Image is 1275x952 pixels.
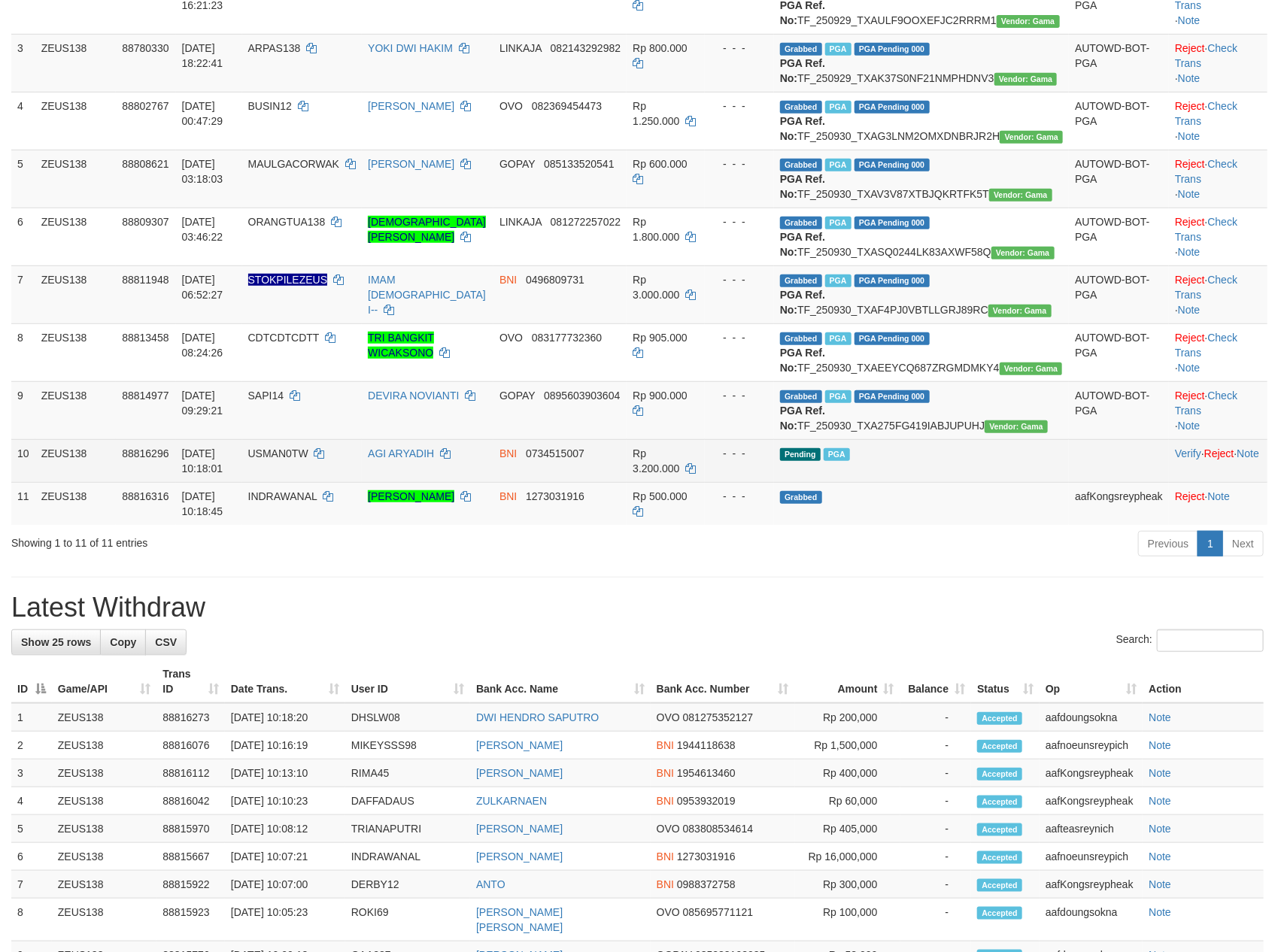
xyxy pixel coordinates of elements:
[182,490,223,517] span: [DATE] 10:18:45
[985,420,1048,433] span: Vendor URL: https://trx31.1velocity.biz
[971,660,1040,703] th: Status: activate to sort column ascending
[182,100,223,127] span: [DATE] 00:47:29
[780,231,825,258] b: PGA Ref. No:
[824,448,850,461] span: Marked by aafnoeunsreypich
[795,703,900,732] td: Rp 200,000
[1169,34,1267,92] td: · ·
[795,660,900,703] th: Amount: activate to sort column ascending
[1175,274,1205,286] a: Reject
[780,448,821,461] span: Pending
[11,759,52,787] td: 3
[248,490,317,502] span: INDRAWANAL
[122,390,168,402] span: 88814977
[1149,850,1171,863] a: Note
[35,381,117,439] td: ZEUS138
[248,42,301,54] span: ARPAS138
[780,159,822,171] span: Grabbed
[1178,420,1201,432] a: Note
[225,843,345,871] td: [DATE] 10:07:21
[1149,767,1171,779] a: Note
[248,390,284,402] span: SAPI14
[780,347,825,374] b: PGA Ref. No:
[1175,490,1205,502] a: Reject
[774,92,1069,150] td: TF_250930_TXAG3LNM2OMXDNBRJR2H
[677,767,736,779] span: Copy 1954613460 to clipboard
[780,101,822,114] span: Grabbed
[657,795,674,807] span: BNI
[1169,439,1267,482] td: · ·
[633,447,679,474] span: Rp 3.200.000
[122,158,168,170] span: 88808621
[651,660,795,703] th: Bank Acc. Number: activate to sort column ascending
[795,759,900,787] td: Rp 400,000
[368,158,454,170] a: [PERSON_NAME]
[52,732,157,759] td: ZEUS138
[780,43,822,56] span: Grabbed
[1175,158,1205,170] a: Reject
[795,787,900,815] td: Rp 60,000
[368,332,434,359] a: TRI BANGKIT WICAKSONO
[368,42,453,54] a: YOKI DWI HAKIM
[11,208,35,265] td: 6
[1178,72,1201,84] a: Note
[345,843,470,871] td: INDRAWANAL
[1175,42,1205,54] a: Reject
[156,787,224,815] td: 88816042
[774,265,1069,323] td: TF_250930_TXAF4PJ0VBTLLGRJ89RC
[225,703,345,732] td: [DATE] 10:18:20
[499,490,517,502] span: BNI
[780,390,822,403] span: Grabbed
[1149,823,1171,835] a: Note
[711,388,768,403] div: - - -
[1040,843,1143,871] td: aafnoeunsreypich
[1069,381,1169,439] td: AUTOWD-BOT-PGA
[711,214,768,229] div: - - -
[1149,739,1171,751] a: Note
[248,158,339,170] span: MAULGACORWAK
[35,208,117,265] td: ZEUS138
[345,703,470,732] td: DHSLW08
[368,390,459,402] a: DEVIRA NOVIANTI
[977,823,1022,836] span: Accepted
[345,759,470,787] td: RIMA45
[780,173,825,200] b: PGA Ref. No:
[855,159,930,171] span: PGA Pending
[1040,703,1143,732] td: aafdoungsokna
[795,843,900,871] td: Rp 16,000,000
[11,439,35,482] td: 10
[1175,216,1205,228] a: Reject
[1208,490,1231,502] a: Note
[100,629,146,655] a: Copy
[711,99,768,114] div: - - -
[11,265,35,323] td: 7
[855,274,930,287] span: PGA Pending
[780,289,825,316] b: PGA Ref. No:
[526,490,584,502] span: Copy 1273031916 to clipboard
[476,878,505,890] a: ANTO
[1175,274,1237,301] a: Check Trans
[11,92,35,150] td: 4
[145,629,187,655] a: CSV
[1040,787,1143,815] td: aafKongsreypheak
[182,390,223,417] span: [DATE] 09:29:21
[1149,906,1171,918] a: Note
[532,332,602,344] span: Copy 083177732360 to clipboard
[156,732,224,759] td: 88816076
[1175,216,1237,243] a: Check Trans
[1169,265,1267,323] td: · ·
[182,274,223,301] span: [DATE] 06:52:27
[900,703,972,732] td: -
[780,491,822,504] span: Grabbed
[526,447,584,459] span: Copy 0734515007 to clipboard
[855,43,930,56] span: PGA Pending
[52,759,157,787] td: ZEUS138
[52,843,157,871] td: ZEUS138
[711,489,768,504] div: - - -
[1149,795,1171,807] a: Note
[657,823,680,835] span: OVO
[825,217,852,229] span: Marked by aafsreyleap
[1040,660,1143,703] th: Op: activate to sort column ascending
[52,660,157,703] th: Game/API: activate to sort column ascending
[633,332,687,344] span: Rp 905.000
[1069,323,1169,381] td: AUTOWD-BOT-PGA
